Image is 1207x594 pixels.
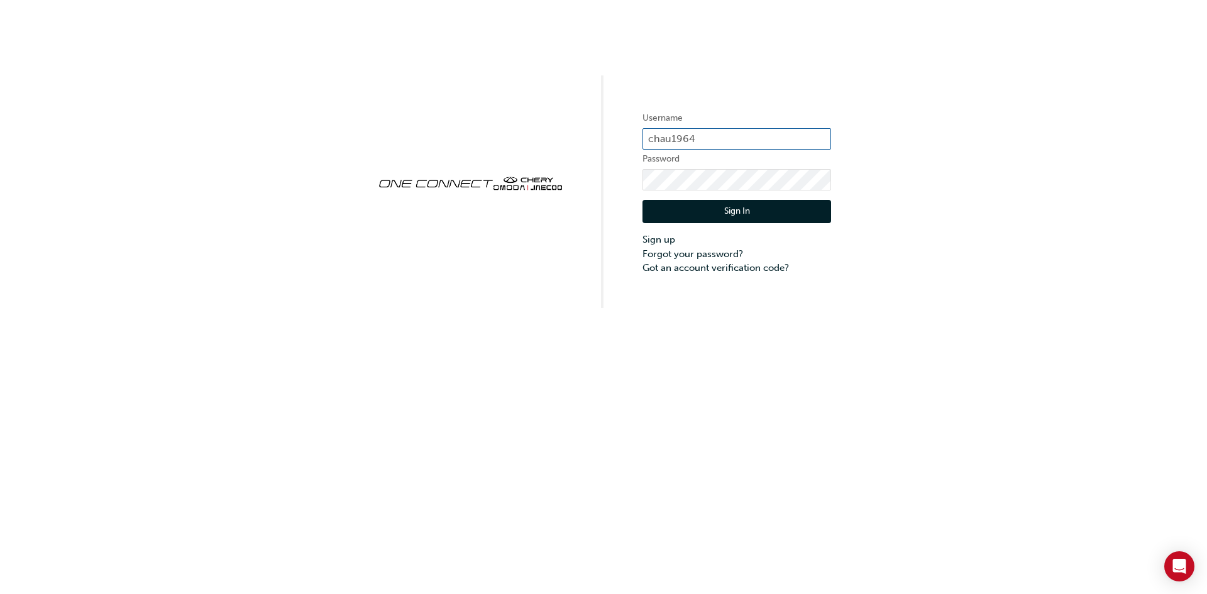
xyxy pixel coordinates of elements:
a: Forgot your password? [642,247,831,261]
a: Got an account verification code? [642,261,831,275]
button: Sign In [642,200,831,224]
label: Password [642,151,831,167]
div: Open Intercom Messenger [1164,551,1194,581]
label: Username [642,111,831,126]
a: Sign up [642,233,831,247]
input: Username [642,128,831,150]
img: oneconnect [376,166,565,199]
